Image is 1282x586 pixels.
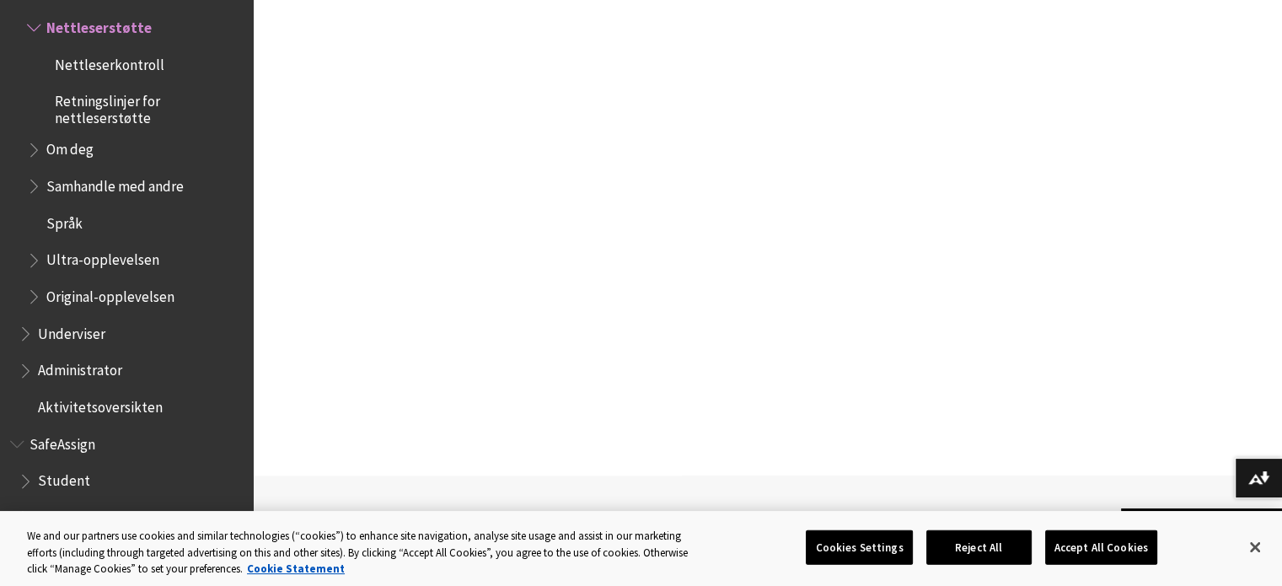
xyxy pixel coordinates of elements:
span: Om deg [46,136,94,159]
span: Nettleserkontroll [55,51,164,73]
span: Språk [46,209,83,232]
button: Accept All Cookies [1045,530,1157,565]
span: Nettleserstøtte [46,13,152,36]
nav: Book outline for Blackboard SafeAssign [10,430,243,569]
button: Close [1236,529,1274,566]
span: Underviser [38,320,105,342]
span: SafeAssign [30,430,95,453]
span: Retningslinjer for nettleserstøtte [55,88,241,127]
span: Underviser [38,503,105,526]
span: Samhandle med andre [46,172,184,195]
span: Administrator [38,357,122,379]
button: Cookies Settings [806,530,912,565]
span: Ultra-opplevelsen [46,246,159,269]
span: Aktivitetsoversikten [38,393,163,416]
button: Reject All [926,530,1032,565]
div: We and our partners use cookies and similar technologies (“cookies”) to enhance site navigation, ... [27,528,705,578]
span: Original-opplevelsen [46,282,174,305]
a: Tilbake til toppen [1121,508,1282,540]
span: Student [38,467,90,490]
a: More information about your privacy, opens in a new tab [247,562,345,576]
